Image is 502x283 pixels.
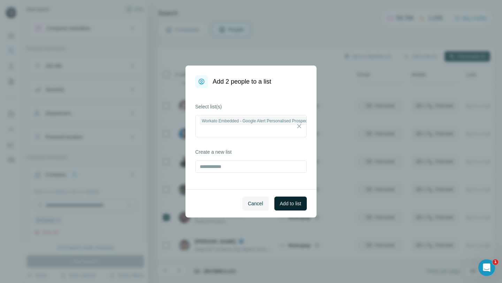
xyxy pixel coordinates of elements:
[478,259,495,276] iframe: Intercom live chat
[213,77,271,86] h1: Add 2 people to a list
[195,148,307,155] label: Create a new list
[242,197,269,211] button: Cancel
[280,200,301,207] span: Add to list
[493,259,498,265] span: 1
[195,103,307,110] label: Select list(s)
[274,197,307,211] button: Add to list
[200,117,322,125] div: Workato Embedded - Google Alert Personalised Prospects
[248,200,263,207] span: Cancel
